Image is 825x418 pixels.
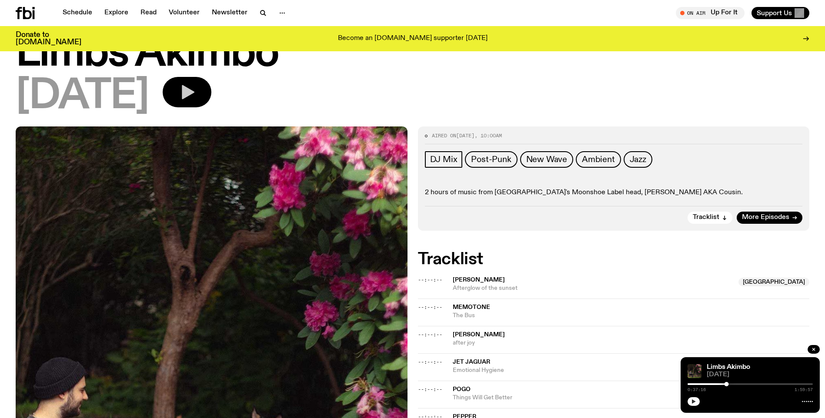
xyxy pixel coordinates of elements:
span: --:--:-- [418,386,442,393]
span: [GEOGRAPHIC_DATA] [738,278,809,286]
p: Become an [DOMAIN_NAME] supporter [DATE] [338,35,488,43]
span: --:--:-- [418,276,442,283]
span: Tracklist [693,214,719,221]
span: More Episodes [742,214,789,221]
a: New Wave [520,151,573,168]
span: after joy [453,339,810,347]
h2: Tracklist [418,252,810,267]
a: Newsletter [207,7,253,19]
span: Things Will Get Better [453,394,734,402]
span: Emotional Hygiene [453,366,810,375]
a: Limbs Akimbo [707,364,750,371]
span: , 10:00am [474,132,502,139]
span: [DATE] [16,77,149,116]
span: Post-Punk [471,155,511,164]
span: The Bus [453,312,810,320]
a: Ambient [576,151,621,168]
a: Post-Punk [465,151,517,168]
span: 1:59:57 [795,388,813,392]
span: New Wave [526,155,567,164]
h3: Donate to [DOMAIN_NAME] [16,31,81,46]
span: Jazz [630,155,646,164]
span: [DATE] [456,132,474,139]
a: More Episodes [737,212,802,224]
span: DJ Mix [430,155,458,164]
p: 2 hours of music from [GEOGRAPHIC_DATA]'s Moonshoe Label head, [PERSON_NAME] AKA Cousin. [425,189,803,197]
button: Tracklist [688,212,732,224]
span: Aired on [432,132,456,139]
a: DJ Mix [425,151,463,168]
span: 0:37:16 [688,388,706,392]
span: [PERSON_NAME] [453,277,505,283]
span: [PERSON_NAME] [453,332,505,338]
span: --:--:-- [418,304,442,311]
span: [DATE] [707,372,813,378]
a: Volunteer [164,7,205,19]
a: Read [135,7,162,19]
a: Jazz [624,151,652,168]
button: Support Us [752,7,809,19]
h1: Limbs Akimbo [16,34,809,73]
span: Afterglow of the sunset [453,284,734,292]
span: Ambient [582,155,615,164]
a: Schedule [57,7,97,19]
img: Jackson sits at an outdoor table, legs crossed and gazing at a black and brown dog also sitting a... [688,364,701,378]
span: Support Us [757,9,792,17]
button: On AirUp For It [676,7,745,19]
a: Explore [99,7,134,19]
span: Jet Jaguar [453,359,490,365]
span: Memotone [453,304,490,310]
span: --:--:-- [418,331,442,338]
span: Pogo [453,386,471,392]
span: --:--:-- [418,358,442,365]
